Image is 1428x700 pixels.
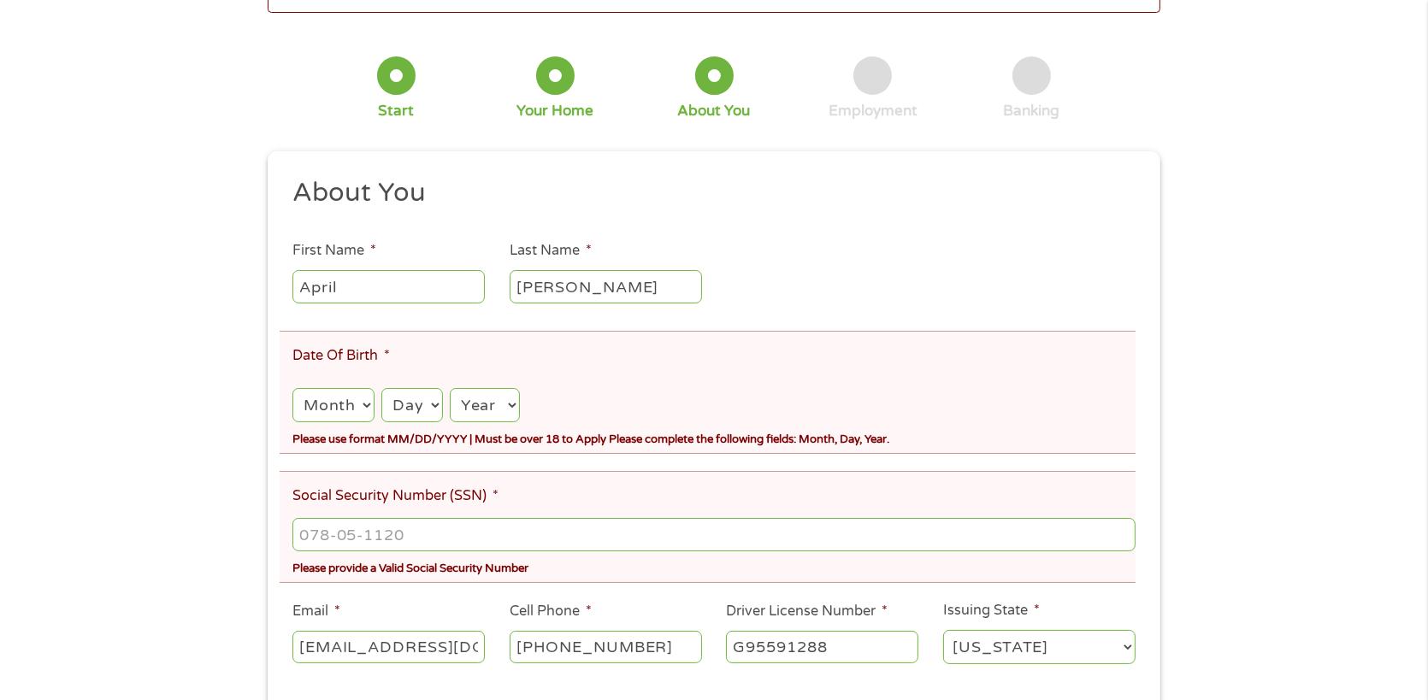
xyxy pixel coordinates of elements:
[378,102,414,121] div: Start
[510,270,702,303] input: Smith
[510,631,702,663] input: (541) 754-3010
[678,102,751,121] div: About You
[510,603,592,621] label: Cell Phone
[292,242,376,260] label: First Name
[726,603,888,621] label: Driver License Number
[510,242,592,260] label: Last Name
[292,347,390,365] label: Date Of Birth
[516,102,593,121] div: Your Home
[829,102,918,121] div: Employment
[292,631,485,663] input: john@gmail.com
[292,270,485,303] input: John
[292,554,1136,577] div: Please provide a Valid Social Security Number
[943,602,1040,620] label: Issuing State
[292,518,1136,550] input: 078-05-1120
[292,603,340,621] label: Email
[292,487,499,505] label: Social Security Number (SSN)
[1004,102,1060,121] div: Banking
[292,176,1124,210] h2: About You
[292,426,1136,449] div: Please use format MM/DD/YYYY | Must be over 18 to Apply Please complete the following fields: Mon...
